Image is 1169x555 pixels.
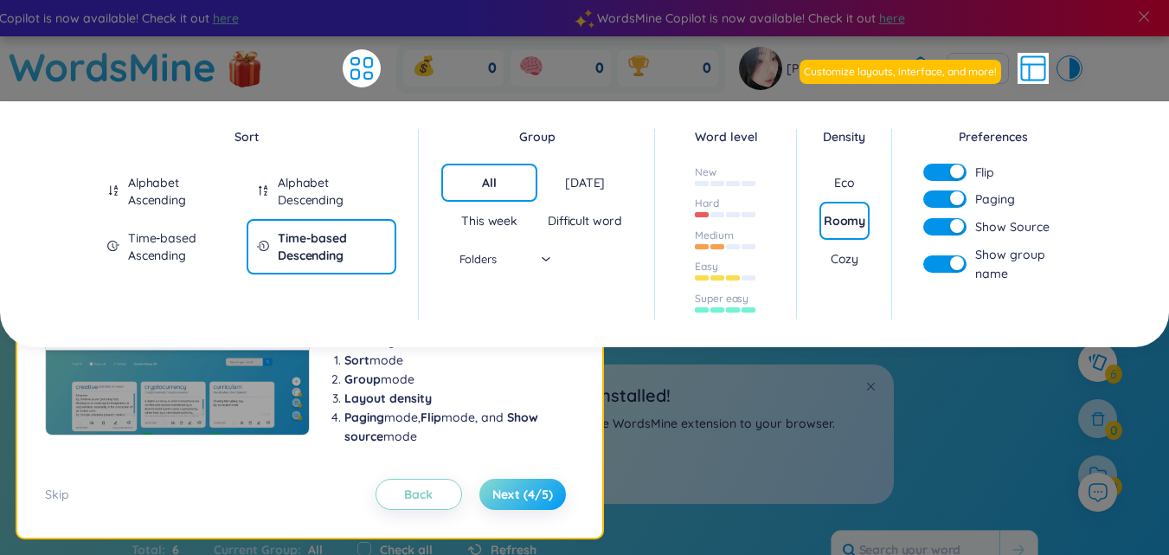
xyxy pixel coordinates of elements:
[404,486,433,503] span: Back
[975,190,1015,209] span: Paging
[831,250,858,268] div: Cozy
[787,59,886,78] span: [PERSON_NAME]
[695,260,718,274] div: Easy
[695,197,719,210] div: Hard
[834,174,855,191] div: Eco
[128,174,236,209] div: Alphabet Ascending
[739,47,787,90] a: avatar
[344,390,432,406] b: Layout density
[915,127,1073,146] div: Preferences
[488,59,497,78] span: 0
[695,165,716,179] div: New
[156,9,182,28] span: here
[344,352,369,368] b: Sort
[97,127,396,146] div: Sort
[45,485,69,504] div: Skip
[344,371,381,387] b: Group
[344,408,557,446] li: mode, mode, and mode
[548,212,622,229] div: Difficult word
[344,351,557,370] li: mode
[975,217,1050,236] span: Show Source
[695,292,748,306] div: Super easy
[975,164,994,181] span: Flip
[482,174,497,191] div: All
[822,9,848,28] span: here
[128,229,236,264] div: Time-based Ascending
[9,36,216,98] a: WordsMine
[421,410,441,425] b: Flip
[228,44,262,96] img: flashSalesIcon.a7f4f837.png
[595,59,604,78] span: 0
[441,127,633,146] div: Group
[678,127,774,146] div: Word level
[975,245,1064,283] span: Show group name
[278,229,386,264] div: Time-based Descending
[819,127,869,146] div: Density
[107,240,119,252] span: field-time
[492,486,553,503] span: Next (4/5)
[461,212,517,229] div: This week
[479,479,566,510] button: Next (4/5)
[376,479,462,510] button: Back
[703,59,711,78] span: 0
[257,184,269,197] span: sort-descending
[107,184,119,197] span: sort-ascending
[344,370,557,389] li: mode
[344,410,384,425] b: Paging
[278,174,386,209] div: Alphabet Descending
[695,229,733,242] div: Medium
[824,212,865,229] div: Roomy
[739,47,782,90] img: avatar
[257,240,269,252] span: field-time
[565,174,605,191] div: [DATE]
